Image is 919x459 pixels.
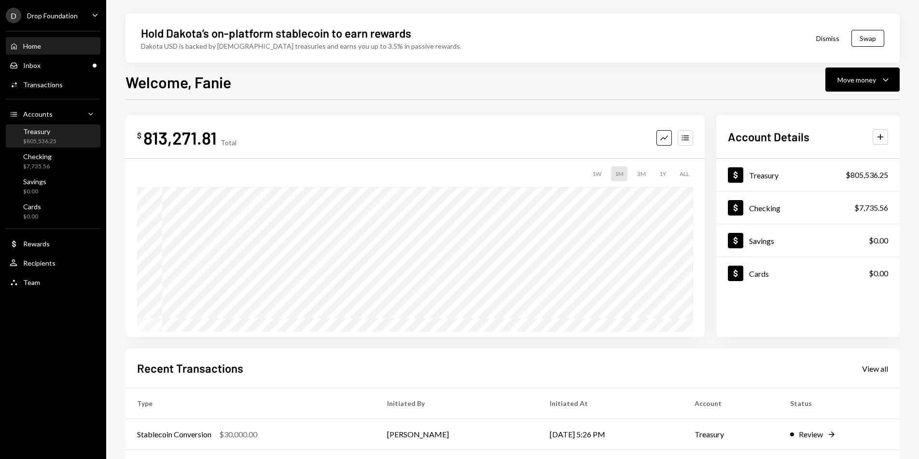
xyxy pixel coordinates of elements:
div: Checking [23,152,52,161]
th: Initiated At [538,388,683,419]
h2: Recent Transactions [137,360,243,376]
div: Inbox [23,61,41,69]
a: Team [6,273,100,291]
div: Move money [837,75,876,85]
a: Accounts [6,105,100,122]
td: Treasury [683,419,778,450]
div: D [6,8,21,23]
a: View all [862,363,888,374]
div: Cards [23,202,41,211]
div: Checking [749,203,780,213]
div: 813,271.81 [143,127,217,148]
a: Treasury$805,536.25 [6,124,100,148]
h1: Welcome, Fanie [125,72,231,92]
div: Treasury [23,127,56,135]
th: Type [125,388,376,419]
div: Treasury [749,171,779,180]
div: Savings [23,177,46,186]
button: Dismiss [804,27,851,50]
td: [PERSON_NAME] [376,419,538,450]
div: Drop Foundation [27,12,78,20]
div: $30,000.00 [219,429,257,440]
div: 1Y [655,166,670,181]
a: Transactions [6,76,100,93]
div: ALL [676,166,693,181]
div: View all [862,364,888,374]
div: Hold Dakota’s on-platform stablecoin to earn rewards [141,25,411,41]
a: Savings$0.00 [6,175,100,198]
td: [DATE] 5:26 PM [538,419,683,450]
div: $7,735.56 [23,162,52,171]
a: Cards$0.00 [716,257,900,289]
div: 3M [633,166,650,181]
h2: Account Details [728,129,809,145]
div: $805,536.25 [23,137,56,146]
div: Dakota USD is backed by [DEMOGRAPHIC_DATA] treasuries and earns you up to 3.5% in passive rewards. [141,41,461,51]
div: Cards [749,269,769,278]
a: Checking$7,735.56 [716,191,900,224]
a: Savings$0.00 [716,224,900,256]
div: Team [23,278,40,286]
a: Rewards [6,235,100,252]
div: $0.00 [869,235,888,246]
div: Accounts [23,110,53,118]
a: Inbox [6,56,100,74]
a: Recipients [6,254,100,271]
a: Cards$0.00 [6,200,100,223]
div: Savings [749,236,774,245]
div: 1M [611,166,627,181]
button: Move money [825,67,900,92]
div: Stablecoin Conversion [137,429,211,440]
th: Status [779,388,900,419]
div: Home [23,42,41,50]
div: Review [799,429,823,440]
div: Rewards [23,240,50,248]
div: Total [221,138,237,147]
div: $0.00 [23,213,41,221]
div: Recipients [23,259,56,267]
div: Transactions [23,81,63,89]
th: Account [683,388,778,419]
div: $ [137,131,141,140]
a: Treasury$805,536.25 [716,159,900,191]
div: $7,735.56 [854,202,888,214]
th: Initiated By [376,388,538,419]
div: $805,536.25 [846,169,888,181]
a: Home [6,37,100,54]
button: Swap [851,30,884,47]
div: $0.00 [869,268,888,279]
div: $0.00 [23,188,46,196]
div: 1W [588,166,605,181]
a: Checking$7,735.56 [6,149,100,173]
